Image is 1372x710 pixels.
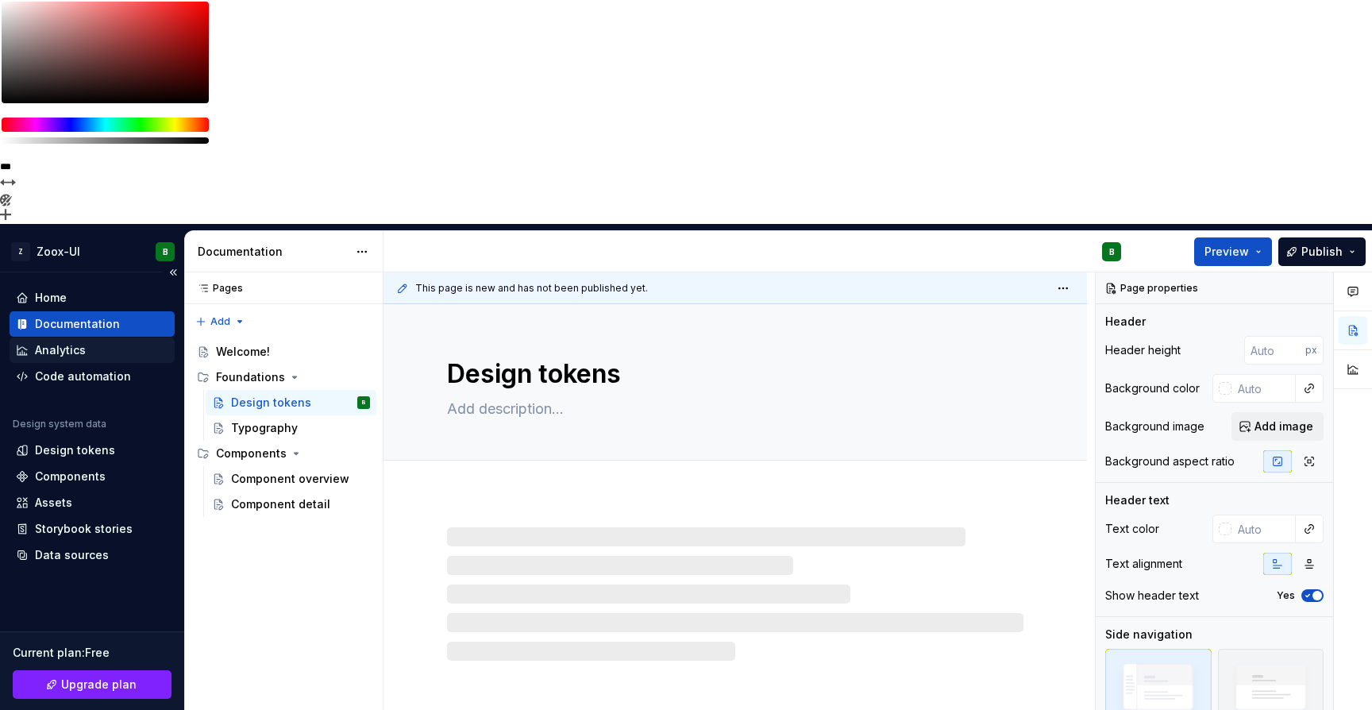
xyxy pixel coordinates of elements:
[61,677,137,693] span: Upgrade plan
[1105,419,1204,434] div: Background image
[10,438,175,463] a: Design tokens
[1105,627,1193,642] div: Side navigation
[1105,453,1235,469] div: Background aspect ratio
[163,245,168,258] div: B
[10,311,175,337] a: Documentation
[10,516,175,542] a: Storybook stories
[444,355,1020,393] textarea: Design tokens
[231,420,298,436] div: Typography
[198,244,348,260] div: Documentation
[35,469,106,484] div: Components
[191,339,376,365] a: Welcome!
[13,418,106,430] div: Design system data
[415,282,648,295] span: This page is new and has not been published yet.
[191,441,376,466] div: Components
[1301,244,1343,260] span: Publish
[35,290,67,306] div: Home
[10,490,175,515] a: Assets
[1109,245,1115,258] div: B
[210,315,230,328] span: Add
[216,446,287,461] div: Components
[1194,237,1272,266] button: Preview
[3,234,181,268] button: ZZoox-UIB
[1277,589,1295,602] label: Yes
[10,338,175,363] a: Analytics
[191,311,250,333] button: Add
[1231,515,1296,543] input: Auto
[35,342,86,358] div: Analytics
[13,670,171,699] a: Upgrade plan
[1105,314,1146,330] div: Header
[37,244,80,260] div: Zoox-UI
[1305,344,1317,357] p: px
[1105,556,1182,572] div: Text alignment
[1105,588,1199,604] div: Show header text
[216,344,270,360] div: Welcome!
[35,521,133,537] div: Storybook stories
[206,466,376,492] a: Component overview
[1244,336,1305,365] input: Auto
[1204,244,1249,260] span: Preview
[11,242,30,261] div: Z
[10,464,175,489] a: Components
[13,645,171,661] div: Current plan : Free
[191,282,243,295] div: Pages
[162,261,184,284] button: Collapse sidebar
[35,547,109,563] div: Data sources
[1105,492,1170,508] div: Header text
[231,395,311,411] div: Design tokens
[1105,380,1200,396] div: Background color
[35,442,115,458] div: Design tokens
[206,492,376,517] a: Component detail
[1231,374,1296,403] input: Auto
[191,339,376,517] div: Page tree
[231,496,330,512] div: Component detail
[206,390,376,415] a: Design tokensB
[1254,419,1313,434] span: Add image
[216,369,285,385] div: Foundations
[1105,342,1181,358] div: Header height
[362,395,366,411] div: B
[10,364,175,389] a: Code automation
[231,471,349,487] div: Component overview
[1278,237,1366,266] button: Publish
[191,365,376,390] div: Foundations
[35,369,131,384] div: Code automation
[1231,412,1324,441] button: Add image
[10,542,175,568] a: Data sources
[35,316,120,332] div: Documentation
[1105,521,1159,537] div: Text color
[35,495,72,511] div: Assets
[206,415,376,441] a: Typography
[10,285,175,311] a: Home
